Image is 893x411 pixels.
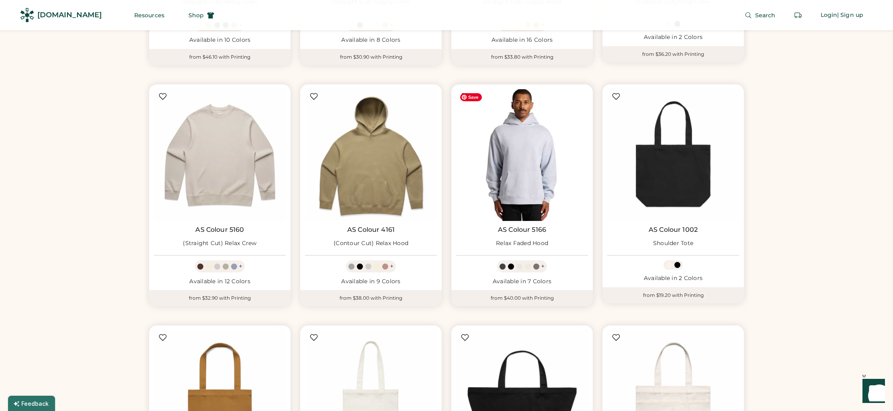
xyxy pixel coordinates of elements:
img: Rendered Logo - Screens [20,8,34,22]
span: Search [755,12,776,18]
div: from $40.00 with Printing [451,290,593,306]
div: from $46.10 with Printing [149,49,291,65]
img: AS Colour 1002 Shoulder Tote [607,89,739,221]
div: from $38.00 with Printing [300,290,442,306]
button: Resources [125,7,174,23]
div: (Straight Cut) Relax Crew [183,239,256,247]
iframe: Front Chat [855,375,889,409]
button: Shop [179,7,224,23]
div: | Sign up [837,11,863,19]
img: AS Colour 5160 (Straight Cut) Relax Crew [154,89,286,221]
div: + [390,262,393,271]
a: AS Colour 5160 [195,226,244,234]
div: Relax Faded Hood [496,239,548,247]
img: AS Colour 5166 Relax Faded Hood [456,89,588,221]
span: Shop [188,12,204,18]
div: Available in 2 Colors [607,274,739,282]
div: + [541,262,545,271]
div: Login [821,11,838,19]
div: from $30.90 with Printing [300,49,442,65]
div: from $36.20 with Printing [602,46,744,62]
div: Available in 2 Colors [607,33,739,41]
a: AS Colour 1002 [649,226,698,234]
div: Available in 12 Colors [154,278,286,286]
div: Available in 7 Colors [456,278,588,286]
div: from $32.90 with Printing [149,290,291,306]
div: Available in 8 Colors [305,36,437,44]
div: Available in 9 Colors [305,278,437,286]
div: + [239,262,242,271]
div: (Contour Cut) Relax Hood [334,239,408,247]
span: Save [460,93,482,101]
div: [DOMAIN_NAME] [37,10,102,20]
button: Search [735,7,785,23]
div: Available in 10 Colors [154,36,286,44]
div: from $19.20 with Printing [602,287,744,303]
button: Retrieve an order [790,7,806,23]
div: from $33.80 with Printing [451,49,593,65]
div: Available in 16 Colors [456,36,588,44]
a: AS Colour 4161 [347,226,395,234]
div: Shoulder Tote [653,239,693,247]
img: AS Colour 4161 (Contour Cut) Relax Hood [305,89,437,221]
a: AS Colour 5166 [498,226,546,234]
